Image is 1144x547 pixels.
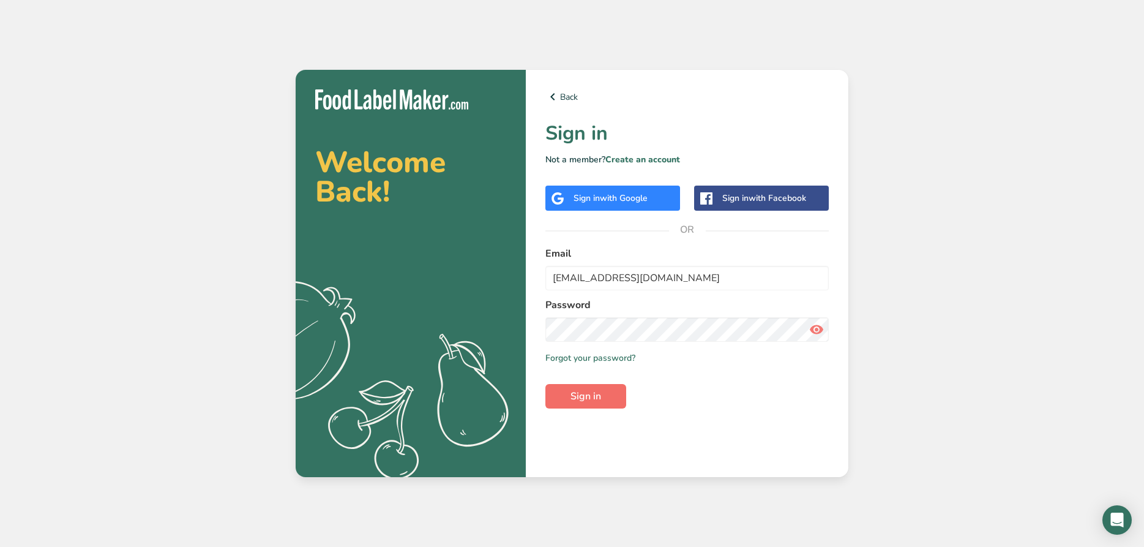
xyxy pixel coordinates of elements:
[545,119,829,148] h1: Sign in
[749,192,806,204] span: with Facebook
[600,192,648,204] span: with Google
[545,153,829,166] p: Not a member?
[545,89,829,104] a: Back
[545,266,829,290] input: Enter Your Email
[315,148,506,206] h2: Welcome Back!
[574,192,648,205] div: Sign in
[722,192,806,205] div: Sign in
[545,298,829,312] label: Password
[605,154,680,165] a: Create an account
[545,352,635,364] a: Forgot your password?
[545,384,626,409] button: Sign in
[570,389,601,404] span: Sign in
[1102,505,1132,535] div: Open Intercom Messenger
[315,89,468,110] img: Food Label Maker
[669,211,706,248] span: OR
[545,246,829,261] label: Email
